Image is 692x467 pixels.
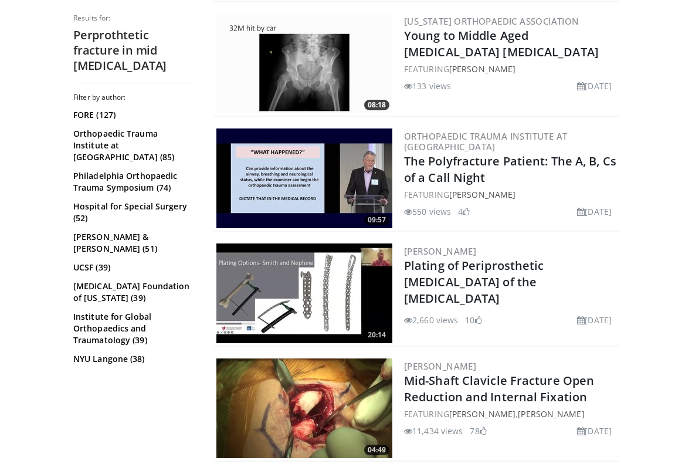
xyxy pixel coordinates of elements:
a: NYU Langone (38) [73,353,194,365]
img: d6e53f0e-22c7-400f-a4c1-a1c7fa117a21.300x170_q85_crop-smart_upscale.jpg [216,358,392,458]
span: 09:57 [364,215,389,225]
h3: Filter by author: [73,93,196,102]
a: [PERSON_NAME] & [PERSON_NAME] (51) [73,231,194,255]
a: [PERSON_NAME] [449,408,515,419]
li: 78 [470,425,486,437]
a: 04:49 [216,358,392,458]
a: The Polyfracture Patient: The A, B, Cs of a Call Night [404,153,616,185]
span: 20:14 [364,330,389,340]
div: FEATURING [404,63,616,75]
img: ea7a5bef-3edd-4cde-b89c-d6ab066d6991.300x170_q85_crop-smart_upscale.jpg [216,13,392,113]
a: Mid-Shaft Clavicle Fracture Open Reduction and Internal Fixation [404,373,594,405]
img: 4dda9047-6d39-484d-8b4a-b297ed3a3708.300x170_q85_crop-smart_upscale.jpg [216,128,392,228]
span: 08:18 [364,100,389,110]
li: 550 views [404,205,451,218]
a: Plating of Periprosthetic [MEDICAL_DATA] of the [MEDICAL_DATA] [404,258,544,306]
li: 133 views [404,80,451,92]
span: 04:49 [364,445,389,455]
a: Philadelphia Orthopaedic Trauma Symposium (74) [73,170,194,194]
a: [PERSON_NAME] [404,360,476,372]
li: [DATE] [577,205,612,218]
li: [DATE] [577,314,612,326]
a: Institute for Global Orthopaedics and Traumatology (39) [73,311,194,346]
a: [PERSON_NAME] [449,189,515,200]
a: Orthopaedic Trauma Institute at [GEOGRAPHIC_DATA] [404,130,567,153]
a: Orthopaedic Trauma Institute at [GEOGRAPHIC_DATA] (85) [73,128,194,163]
div: FEATURING , [404,408,616,420]
a: [US_STATE] Orthopaedic Association [404,15,579,27]
li: [DATE] [577,80,612,92]
p: Results for: [73,13,196,23]
li: 10 [465,314,481,326]
h2: Perprothtetic fracture in mid [MEDICAL_DATA] [73,28,196,73]
li: 4 [458,205,470,218]
a: UCSF (39) [73,262,194,273]
a: [MEDICAL_DATA] Foundation of [US_STATE] (39) [73,280,194,304]
a: 09:57 [216,128,392,228]
a: Hospital for Special Surgery (52) [73,201,194,224]
a: Young to Middle Aged [MEDICAL_DATA] [MEDICAL_DATA] [404,28,599,60]
a: 20:14 [216,243,392,343]
li: 2,660 views [404,314,458,326]
img: e272cc6e-17db-481f-9469-b1bef2c97167.300x170_q85_crop-smart_upscale.jpg [216,243,392,343]
a: [PERSON_NAME] [449,63,515,75]
li: 11,434 views [404,425,463,437]
a: FORE (127) [73,109,194,121]
li: [DATE] [577,425,612,437]
a: 08:18 [216,13,392,113]
a: [PERSON_NAME] [518,408,584,419]
a: [PERSON_NAME] [404,245,476,257]
div: FEATURING [404,188,616,201]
